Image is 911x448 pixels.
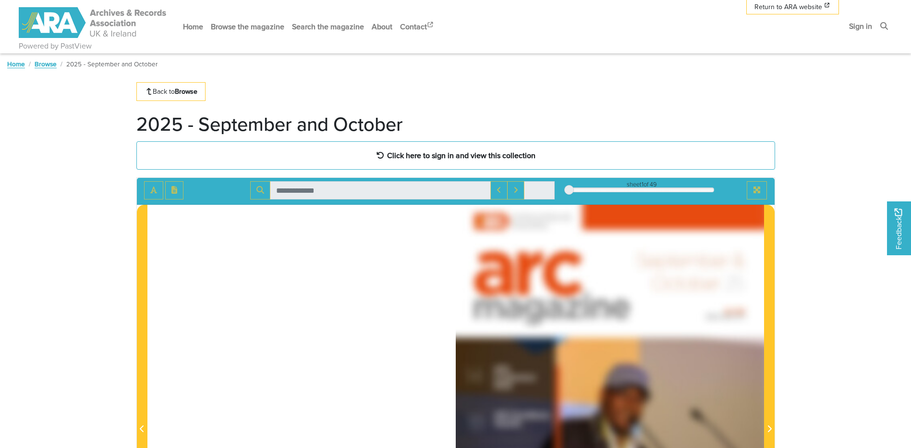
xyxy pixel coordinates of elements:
[179,14,207,39] a: Home
[165,181,183,199] button: Open transcription window
[754,2,822,12] span: Return to ARA website
[747,181,767,199] button: Full screen mode
[396,14,438,39] a: Contact
[270,181,491,199] input: Search for
[7,59,25,69] a: Home
[288,14,368,39] a: Search the magazine
[66,59,158,69] span: 2025 - September and October
[893,209,904,249] span: Feedback
[507,181,524,199] button: Next Match
[368,14,396,39] a: About
[19,2,168,44] a: ARA - ARC Magazine | Powered by PastView logo
[845,13,876,39] a: Sign in
[136,141,775,170] a: Click here to sign in and view this collection
[136,82,206,101] a: Back toBrowse
[642,180,644,189] span: 1
[207,14,288,39] a: Browse the magazine
[144,181,163,199] button: Toggle text selection (Alt+T)
[490,181,508,199] button: Previous Match
[175,87,197,96] strong: Browse
[250,181,270,199] button: Search
[887,201,911,255] a: Would you like to provide feedback?
[387,150,535,161] strong: Click here to sign in and view this collection
[19,7,168,38] img: ARA - ARC Magazine | Powered by PastView
[569,180,714,189] div: sheet of 49
[19,40,92,52] a: Powered by PastView
[35,59,57,69] a: Browse
[136,112,403,136] h1: 2025 - September and October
